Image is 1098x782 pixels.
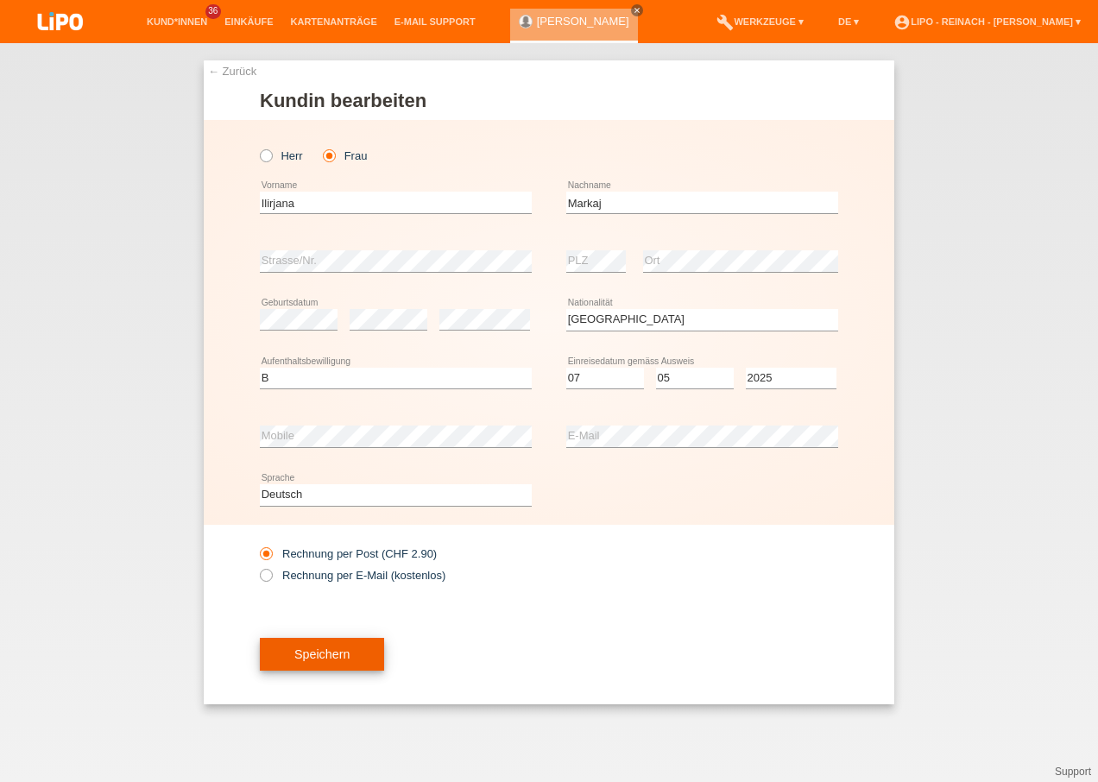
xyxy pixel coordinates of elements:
[205,4,221,19] span: 36
[386,16,484,27] a: E-Mail Support
[631,4,643,16] a: close
[260,547,271,569] input: Rechnung per Post (CHF 2.90)
[893,14,911,31] i: account_circle
[830,16,868,27] a: DE ▾
[260,149,303,162] label: Herr
[138,16,216,27] a: Kund*innen
[260,547,437,560] label: Rechnung per Post (CHF 2.90)
[1055,766,1091,778] a: Support
[17,35,104,48] a: LIPO pay
[294,647,350,661] span: Speichern
[885,16,1089,27] a: account_circleLIPO - Reinach - [PERSON_NAME] ▾
[323,149,334,161] input: Frau
[260,149,271,161] input: Herr
[633,6,641,15] i: close
[260,638,384,671] button: Speichern
[323,149,367,162] label: Frau
[282,16,386,27] a: Kartenanträge
[716,14,734,31] i: build
[216,16,281,27] a: Einkäufe
[208,65,256,78] a: ← Zurück
[537,15,629,28] a: [PERSON_NAME]
[708,16,812,27] a: buildWerkzeuge ▾
[260,90,838,111] h1: Kundin bearbeiten
[260,569,445,582] label: Rechnung per E-Mail (kostenlos)
[260,569,271,590] input: Rechnung per E-Mail (kostenlos)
